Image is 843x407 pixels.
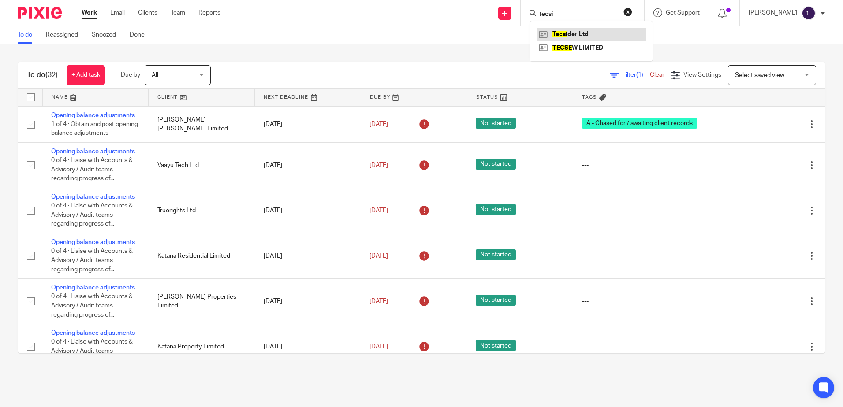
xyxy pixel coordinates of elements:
[51,294,133,318] span: 0 of 4 · Liaise with Accounts & Advisory / Audit teams regarding progress of...
[749,8,797,17] p: [PERSON_NAME]
[476,159,516,170] span: Not started
[45,71,58,78] span: (32)
[582,95,597,100] span: Tags
[18,26,39,44] a: To do
[149,279,255,324] td: [PERSON_NAME] Properties Limited
[92,26,123,44] a: Snoozed
[67,65,105,85] a: + Add task
[476,295,516,306] span: Not started
[255,279,361,324] td: [DATE]
[51,285,135,291] a: Opening balance adjustments
[149,324,255,370] td: Katana Property Limited
[369,253,388,259] span: [DATE]
[138,8,157,17] a: Clients
[538,11,618,18] input: Search
[51,239,135,245] a: Opening balance adjustments
[476,249,516,260] span: Not started
[683,72,721,78] span: View Settings
[51,112,135,118] a: Opening balance adjustments
[369,121,388,127] span: [DATE]
[476,340,516,351] span: Not started
[46,26,85,44] a: Reassigned
[582,206,710,215] div: ---
[255,233,361,279] td: [DATE]
[51,121,138,137] span: 1 of 4 · Obtain and post opening balance adjustments
[51,330,135,336] a: Opening balance adjustments
[623,7,632,16] button: Clear
[51,148,135,155] a: Opening balance adjustments
[51,203,133,227] span: 0 of 4 · Liaise with Accounts & Advisory / Audit teams regarding progress of...
[82,8,97,17] a: Work
[622,72,650,78] span: Filter
[255,106,361,142] td: [DATE]
[198,8,220,17] a: Reports
[149,142,255,188] td: Vaayu Tech Ltd
[51,339,133,363] span: 0 of 4 · Liaise with Accounts & Advisory / Audit teams regarding progress of...
[18,7,62,19] img: Pixie
[582,118,697,129] span: A - Chased for / awaiting client records
[51,194,135,200] a: Opening balance adjustments
[369,298,388,304] span: [DATE]
[582,297,710,306] div: ---
[110,8,125,17] a: Email
[255,188,361,233] td: [DATE]
[476,118,516,129] span: Not started
[369,344,388,350] span: [DATE]
[582,252,710,260] div: ---
[802,6,816,20] img: svg%3E
[582,342,710,351] div: ---
[51,248,133,273] span: 0 of 4 · Liaise with Accounts & Advisory / Audit teams regarding progress of...
[121,70,140,79] p: Due by
[149,233,255,279] td: Katana Residential Limited
[149,188,255,233] td: Truerights Ltd
[666,10,700,16] span: Get Support
[476,204,516,215] span: Not started
[255,324,361,370] td: [DATE]
[130,26,151,44] a: Done
[27,70,58,80] h1: To do
[51,158,133,182] span: 0 of 4 · Liaise with Accounts & Advisory / Audit teams regarding progress of...
[369,207,388,214] span: [DATE]
[369,162,388,168] span: [DATE]
[149,106,255,142] td: [PERSON_NAME] [PERSON_NAME] Limited
[582,161,710,170] div: ---
[650,72,664,78] a: Clear
[735,72,784,78] span: Select saved view
[255,142,361,188] td: [DATE]
[171,8,185,17] a: Team
[152,72,158,78] span: All
[636,72,643,78] span: (1)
